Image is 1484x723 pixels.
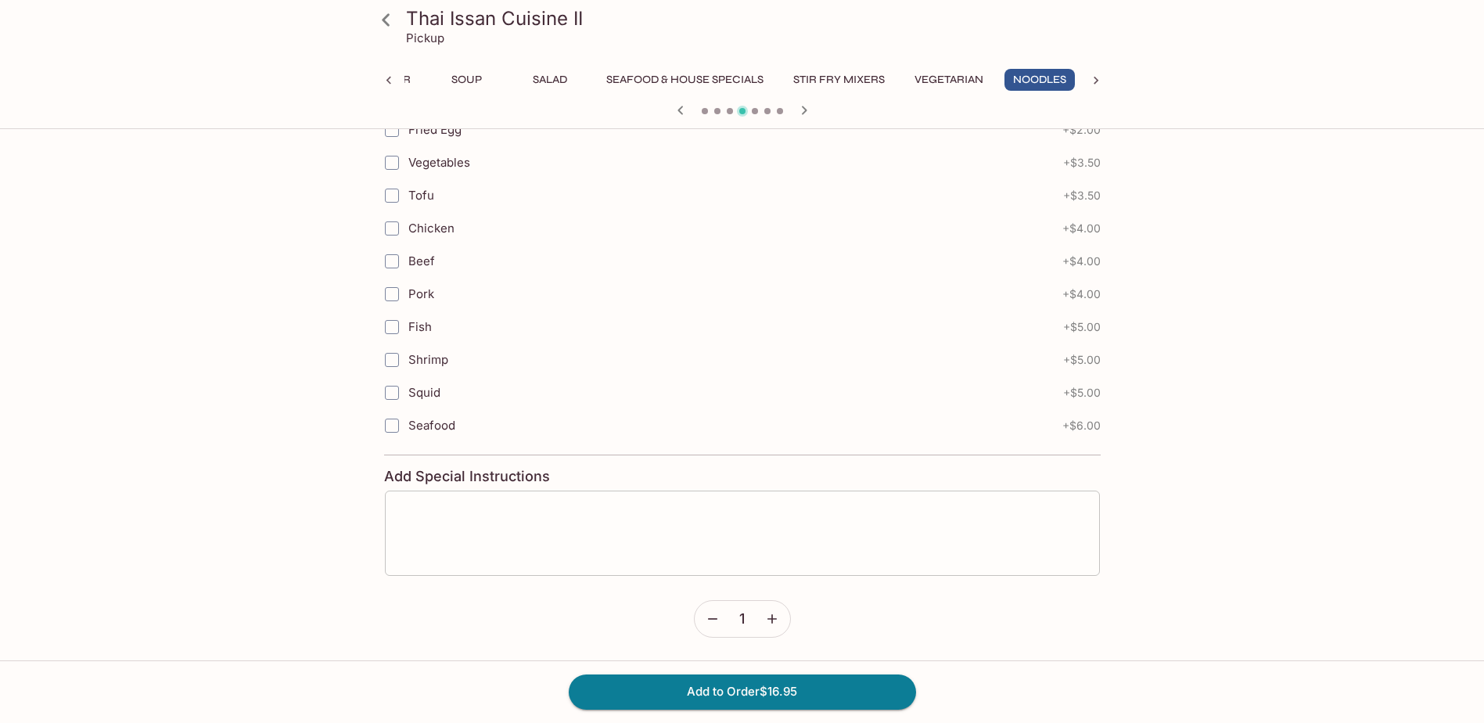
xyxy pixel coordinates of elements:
[1062,288,1101,300] span: + $4.00
[408,221,455,236] span: Chicken
[598,69,772,91] button: Seafood & House Specials
[1063,156,1101,169] span: + $3.50
[1062,222,1101,235] span: + $4.00
[1062,255,1101,268] span: + $4.00
[739,610,745,628] span: 1
[408,122,462,137] span: Fried Egg
[515,69,585,91] button: Salad
[432,69,502,91] button: Soup
[1004,69,1075,91] button: Noodles
[408,319,432,334] span: Fish
[906,69,992,91] button: Vegetarian
[406,31,444,45] p: Pickup
[1063,354,1101,366] span: + $5.00
[408,155,470,170] span: Vegetables
[1062,124,1101,136] span: + $2.00
[408,418,455,433] span: Seafood
[408,286,434,301] span: Pork
[408,352,448,367] span: Shrimp
[406,6,1105,31] h3: Thai Issan Cuisine II
[785,69,893,91] button: Stir Fry Mixers
[1063,189,1101,202] span: + $3.50
[408,385,440,400] span: Squid
[1063,387,1101,399] span: + $5.00
[1063,321,1101,333] span: + $5.00
[569,674,916,709] button: Add to Order$16.95
[1062,419,1101,432] span: + $6.00
[408,254,435,268] span: Beef
[408,188,434,203] span: Tofu
[384,468,1101,485] h4: Add Special Instructions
